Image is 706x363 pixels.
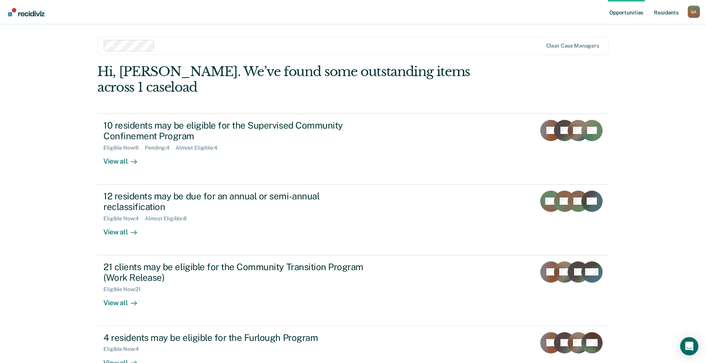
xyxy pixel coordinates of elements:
[103,120,370,142] div: 10 residents may be eligible for the Supervised Community Confinement Program
[103,286,147,293] div: Eligible Now : 21
[103,215,145,222] div: Eligible Now : 4
[688,6,700,18] div: G A
[145,215,193,222] div: Almost Eligible : 8
[97,113,609,185] a: 10 residents may be eligible for the Supervised Community Confinement ProgramEligible Now:6Pendin...
[103,346,145,352] div: Eligible Now : 4
[176,145,224,151] div: Almost Eligible : 4
[8,8,44,16] img: Recidiviz
[103,261,370,283] div: 21 clients may be eligible for the Community Transition Program (Work Release)
[97,255,609,326] a: 21 clients may be eligible for the Community Transition Program (Work Release)Eligible Now:21View...
[97,185,609,255] a: 12 residents may be due for an annual or semi-annual reclassificationEligible Now:4Almost Eligibl...
[103,191,370,213] div: 12 residents may be due for an annual or semi-annual reclassification
[103,145,145,151] div: Eligible Now : 6
[546,43,599,49] div: Clear case managers
[103,222,146,237] div: View all
[145,145,176,151] div: Pending : 4
[680,337,698,355] div: Open Intercom Messenger
[103,151,146,166] div: View all
[103,293,146,307] div: View all
[688,6,700,18] button: Profile dropdown button
[97,64,506,95] div: Hi, [PERSON_NAME]. We’ve found some outstanding items across 1 caseload
[103,332,370,343] div: 4 residents may be eligible for the Furlough Program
